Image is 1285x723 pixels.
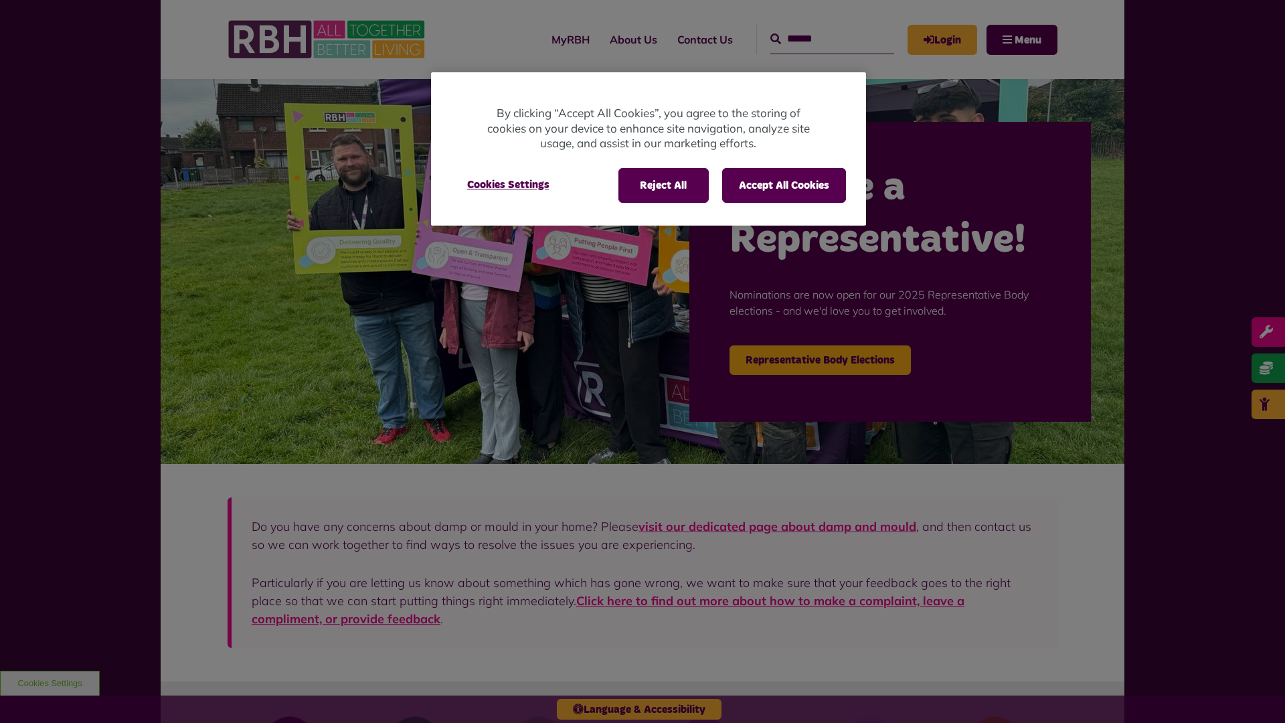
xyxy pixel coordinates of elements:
[451,168,566,202] button: Cookies Settings
[618,168,709,203] button: Reject All
[431,72,866,226] div: Privacy
[722,168,846,203] button: Accept All Cookies
[485,106,812,151] p: By clicking “Accept All Cookies”, you agree to the storing of cookies on your device to enhance s...
[431,72,866,226] div: Cookie banner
